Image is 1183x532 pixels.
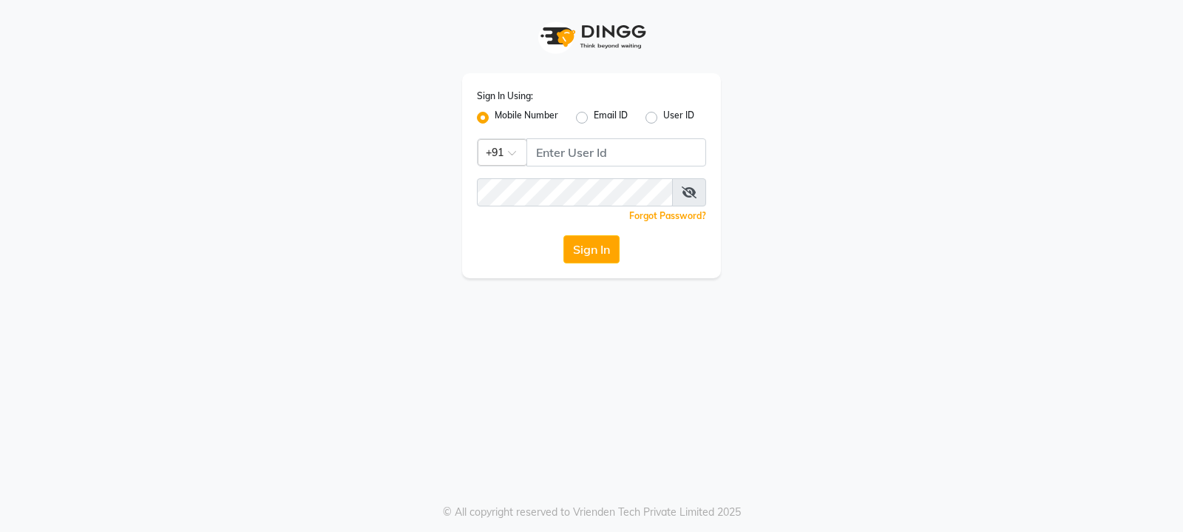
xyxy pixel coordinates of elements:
[477,90,533,103] label: Sign In Using:
[477,178,673,206] input: Username
[526,138,706,166] input: Username
[663,109,694,127] label: User ID
[532,15,651,58] img: logo1.svg
[563,235,620,263] button: Sign In
[495,109,558,127] label: Mobile Number
[594,109,628,127] label: Email ID
[629,210,706,221] a: Forgot Password?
